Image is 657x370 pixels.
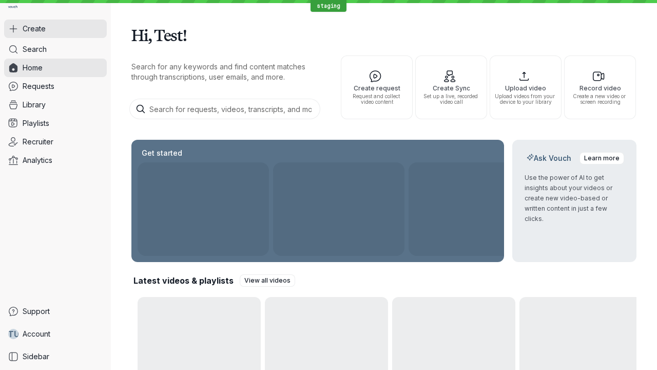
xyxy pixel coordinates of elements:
span: Learn more [584,153,620,163]
a: Recruiter [4,133,107,151]
span: Support [23,306,50,317]
p: Search for any keywords and find content matches through transcriptions, user emails, and more. [131,62,322,82]
span: Playlists [23,118,49,128]
a: Library [4,96,107,114]
input: Search for requests, videos, transcripts, and more... [129,99,320,119]
span: Library [23,100,46,110]
a: TUAccount [4,325,107,343]
span: Create Sync [420,85,482,91]
a: Search [4,40,107,59]
h2: Get started [140,148,184,158]
h1: Hi, Test! [131,21,636,49]
span: T [8,329,14,339]
button: Create [4,20,107,38]
span: Set up a live, recorded video call [420,94,482,105]
span: Create a new video or screen recording [569,94,631,105]
span: Request and collect video content [345,94,408,105]
span: Upload videos from your device to your library [494,94,557,105]
span: Upload video [494,85,557,91]
p: Use the power of AI to get insights about your videos or create new video-based or written conten... [525,173,624,224]
a: Home [4,59,107,77]
a: View all videos [240,274,295,287]
a: Go to homepage [4,4,22,11]
span: Sidebar [23,351,49,362]
span: Create request [345,85,408,91]
span: Record video [569,85,631,91]
button: Upload videoUpload videos from your device to your library [490,55,562,119]
span: Analytics [23,155,52,165]
a: Learn more [579,152,624,164]
h2: Latest videos & playlists [133,275,234,286]
span: Search [23,44,47,54]
h2: Ask Vouch [525,153,573,163]
a: Playlists [4,114,107,133]
span: U [14,329,20,339]
span: Requests [23,81,54,91]
a: Support [4,302,107,321]
span: Account [23,329,50,339]
a: Sidebar [4,347,107,366]
span: Home [23,63,43,73]
button: Record videoCreate a new video or screen recording [564,55,636,119]
span: Create [23,24,46,34]
a: Requests [4,77,107,96]
button: Create requestRequest and collect video content [341,55,413,119]
button: Create SyncSet up a live, recorded video call [415,55,487,119]
span: View all videos [244,275,291,286]
a: Analytics [4,151,107,170]
span: Recruiter [23,137,53,147]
